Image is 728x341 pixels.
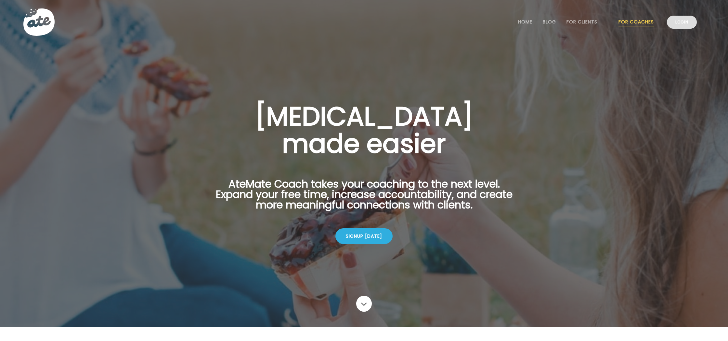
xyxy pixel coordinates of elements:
[543,19,556,24] a: Blog
[205,103,523,157] h1: [MEDICAL_DATA] made easier
[518,19,532,24] a: Home
[618,19,654,24] a: For Coaches
[205,179,523,218] p: AteMate Coach takes your coaching to the next level. Expand your free time, increase accountabili...
[667,16,697,29] a: Login
[335,228,393,244] div: Signup [DATE]
[566,19,597,24] a: For Clients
